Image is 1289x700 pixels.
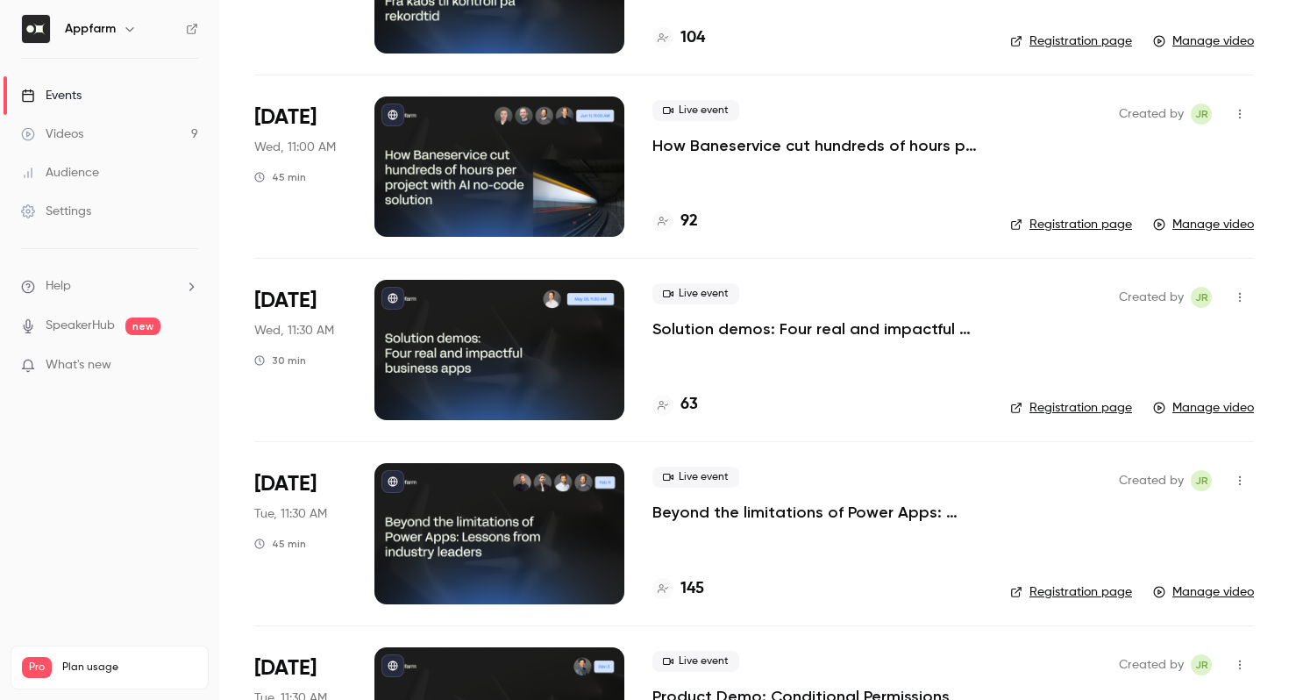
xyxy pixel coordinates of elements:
[1153,216,1254,233] a: Manage video
[1010,32,1132,50] a: Registration page
[652,283,739,304] span: Live event
[1153,399,1254,417] a: Manage video
[1010,216,1132,233] a: Registration page
[1119,654,1184,675] span: Created by
[1119,470,1184,491] span: Created by
[652,651,739,672] span: Live event
[22,15,50,43] img: Appfarm
[652,135,982,156] a: How Baneservice cut hundreds of hours per project with AI no-code solution
[46,356,111,375] span: What's new
[177,358,198,374] iframe: Noticeable Trigger
[21,87,82,104] div: Events
[46,277,71,296] span: Help
[1195,104,1208,125] span: JR
[652,26,705,50] a: 104
[254,505,327,523] span: Tue, 11:30 AM
[680,210,698,233] h4: 92
[652,577,704,601] a: 145
[1191,287,1212,308] span: Julie Remen
[254,104,317,132] span: [DATE]
[680,26,705,50] h4: 104
[254,470,317,498] span: [DATE]
[652,502,982,523] a: Beyond the limitations of Power Apps: Lessons from industry leaders
[46,317,115,335] a: SpeakerHub
[1191,104,1212,125] span: Julie Remen
[21,125,83,143] div: Videos
[1195,654,1208,675] span: JR
[680,393,698,417] h4: 63
[254,354,306,368] div: 30 min
[1153,32,1254,50] a: Manage video
[652,393,698,417] a: 63
[652,210,698,233] a: 92
[21,203,91,220] div: Settings
[1153,583,1254,601] a: Manage video
[125,318,160,335] span: new
[254,537,306,551] div: 45 min
[21,277,198,296] li: help-dropdown-opener
[652,318,982,339] a: Solution demos: Four real and impactful business apps
[21,164,99,182] div: Audience
[1195,470,1208,491] span: JR
[254,287,317,315] span: [DATE]
[652,467,739,488] span: Live event
[254,322,334,339] span: Wed, 11:30 AM
[254,139,336,156] span: Wed, 11:00 AM
[1010,583,1132,601] a: Registration page
[254,96,346,237] div: Jun 11 Wed, 11:00 AM (Europe/Oslo)
[652,100,739,121] span: Live event
[254,280,346,420] div: May 28 Wed, 11:30 AM (Europe/Oslo)
[1191,654,1212,675] span: Julie Remen
[254,463,346,604] div: Feb 11 Tue, 11:30 AM (Europe/Oslo)
[62,661,197,675] span: Plan usage
[1119,287,1184,308] span: Created by
[680,577,704,601] h4: 145
[1010,399,1132,417] a: Registration page
[1191,470,1212,491] span: Julie Remen
[1119,104,1184,125] span: Created by
[254,170,306,184] div: 45 min
[1195,287,1208,308] span: JR
[65,20,116,38] h6: Appfarm
[254,654,317,682] span: [DATE]
[22,657,52,678] span: Pro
